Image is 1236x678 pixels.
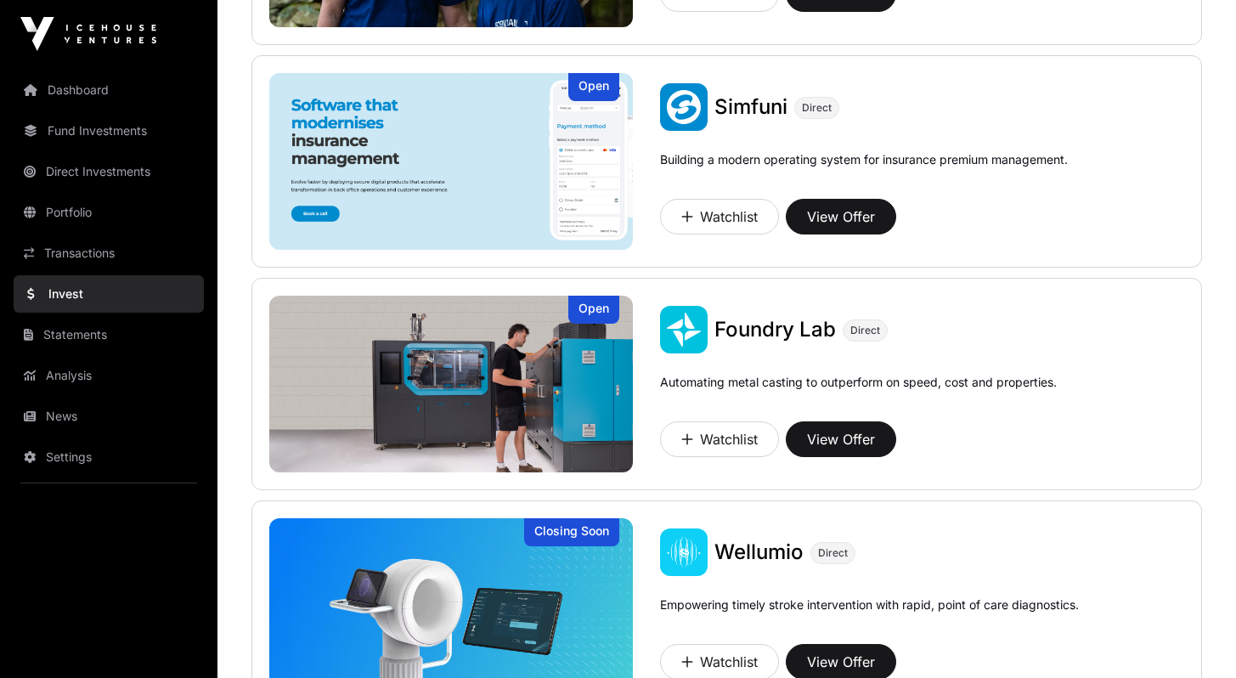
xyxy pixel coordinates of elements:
span: Direct [850,324,880,337]
button: Watchlist [660,421,779,457]
a: Analysis [14,357,204,394]
img: Simfuni [660,83,708,131]
a: Foundry LabOpen [269,296,633,472]
a: Direct Investments [14,153,204,190]
span: Direct [818,546,848,560]
a: Fund Investments [14,112,204,150]
p: Building a modern operating system for insurance premium management. [660,151,1068,192]
div: Open [568,296,619,324]
p: Automating metal casting to outperform on speed, cost and properties. [660,374,1057,415]
a: Statements [14,316,204,353]
a: Invest [14,275,204,313]
button: View Offer [786,199,896,234]
a: Transactions [14,234,204,272]
span: Wellumio [714,540,804,564]
button: Watchlist [660,199,779,234]
a: News [14,398,204,435]
span: Foundry Lab [714,317,836,342]
a: Simfuni [714,93,787,121]
a: Wellumio [714,539,804,566]
a: SimfuniOpen [269,73,633,250]
div: Closing Soon [524,518,619,546]
img: Simfuni [269,73,633,250]
div: Open [568,73,619,101]
img: Foundry Lab [660,306,708,353]
span: Simfuni [714,94,787,119]
img: Foundry Lab [269,296,633,472]
img: Wellumio [660,528,708,576]
button: View Offer [786,421,896,457]
a: Foundry Lab [714,316,836,343]
a: Settings [14,438,204,476]
img: Icehouse Ventures Logo [20,17,156,51]
a: Dashboard [14,71,204,109]
p: Empowering timely stroke intervention with rapid, point of care diagnostics. [660,596,1079,637]
span: Direct [802,101,832,115]
a: Portfolio [14,194,204,231]
iframe: Chat Widget [1151,596,1236,678]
